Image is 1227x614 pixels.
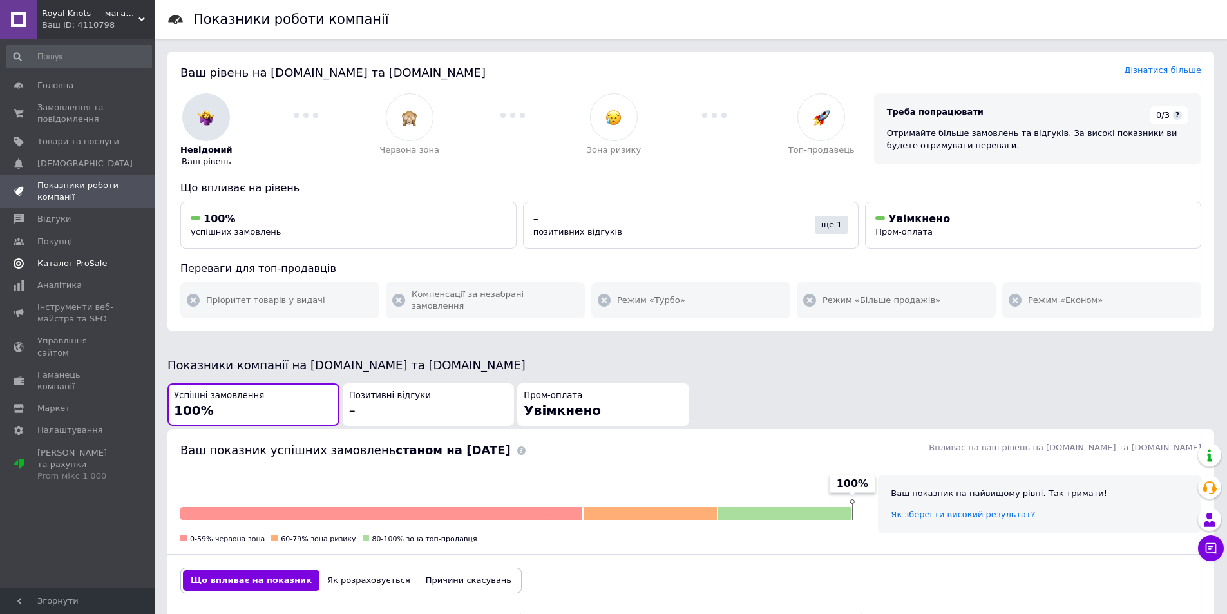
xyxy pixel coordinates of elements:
[1124,65,1201,75] a: Дізнатися більше
[37,403,70,414] span: Маркет
[204,213,235,225] span: 100%
[343,383,515,427] button: Позитивні відгуки–
[37,280,82,291] span: Аналітика
[1198,535,1224,561] button: Чат з покупцем
[517,383,689,427] button: Пром-оплатаУвімкнено
[37,470,119,482] div: Prom мікс 1 000
[191,227,281,236] span: успішних замовлень
[887,107,984,117] span: Треба попрацювати
[524,403,601,418] span: Увімкнено
[349,403,356,418] span: –
[401,110,417,126] img: :see_no_evil:
[198,110,214,126] img: :woman-shrugging:
[788,144,855,156] span: Топ-продавець
[167,383,339,427] button: Успішні замовлення100%
[837,477,868,491] span: 100%
[379,144,439,156] span: Червона зона
[605,110,622,126] img: :disappointed_relieved:
[524,390,582,402] span: Пром-оплата
[37,80,73,91] span: Головна
[523,202,859,249] button: –позитивних відгуківще 1
[37,258,107,269] span: Каталог ProSale
[37,447,119,483] span: [PERSON_NAME] та рахунки
[42,19,155,31] div: Ваш ID: 4110798
[180,144,233,156] span: Невідомий
[180,182,300,194] span: Що впливає на рівень
[533,227,622,236] span: позитивних відгуків
[37,302,119,325] span: Інструменти веб-майстра та SEO
[180,443,511,457] span: Ваш показник успішних замовлень
[37,425,103,436] span: Налаштування
[418,570,519,591] button: Причини скасувань
[887,128,1188,151] div: Отримайте більше замовлень та відгуків. За високі показники ви будете отримувати переваги.
[167,358,526,372] span: Показники компанії на [DOMAIN_NAME] та [DOMAIN_NAME]
[193,12,389,27] h1: Показники роботи компанії
[174,403,214,418] span: 100%
[180,66,486,79] span: Ваш рівень на [DOMAIN_NAME] та [DOMAIN_NAME]
[815,216,849,234] div: ще 1
[823,294,940,306] span: Режим «Більше продажів»
[875,227,933,236] span: Пром-оплата
[891,510,1035,519] a: Як зберегти високий результат?
[37,236,72,247] span: Покупці
[42,8,138,19] span: Royal Knots — магазин авторських аксесуарів із паракорду
[37,180,119,203] span: Показники роботи компанії
[174,390,264,402] span: Успішні замовлення
[37,369,119,392] span: Гаманець компанії
[395,443,510,457] b: станом на [DATE]
[813,110,830,126] img: :rocket:
[281,535,356,543] span: 60-79% зона ризику
[1150,106,1188,124] div: 0/3
[587,144,642,156] span: Зона ризику
[180,202,517,249] button: 100%успішних замовлень
[182,156,231,168] span: Ваш рівень
[190,535,265,543] span: 0-59% червона зона
[319,570,418,591] button: Як розраховується
[37,136,119,148] span: Товари та послуги
[180,262,336,274] span: Переваги для топ-продавців
[412,289,578,312] span: Компенсації за незабрані замовлення
[929,443,1201,452] span: Впливає на ваш рівень на [DOMAIN_NAME] та [DOMAIN_NAME]
[1028,294,1103,306] span: Режим «Економ»
[891,488,1188,499] div: Ваш показник на найвищому рівні. Так тримати!
[37,335,119,358] span: Управління сайтом
[37,102,119,125] span: Замовлення та повідомлення
[37,213,71,225] span: Відгуки
[349,390,431,402] span: Позитивні відгуки
[888,213,950,225] span: Увімкнено
[533,213,538,225] span: –
[6,45,152,68] input: Пошук
[1173,111,1182,120] span: ?
[865,202,1201,249] button: УвімкненоПром-оплата
[206,294,325,306] span: Пріоритет товарів у видачі
[37,158,133,169] span: [DEMOGRAPHIC_DATA]
[617,294,685,306] span: Режим «Турбо»
[183,570,319,591] button: Що впливає на показник
[372,535,477,543] span: 80-100% зона топ-продавця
